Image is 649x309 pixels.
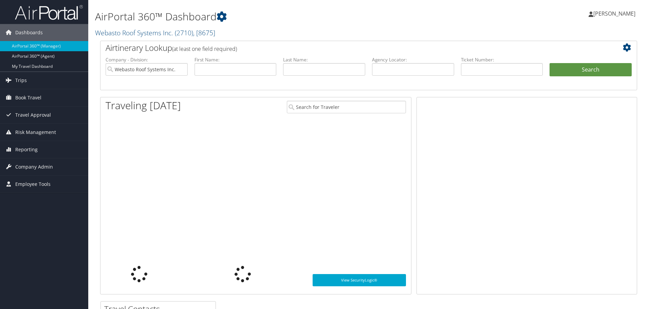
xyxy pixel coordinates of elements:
span: Travel Approval [15,107,51,123]
label: Ticket Number: [461,56,543,63]
label: First Name: [194,56,277,63]
span: , [ 8675 ] [193,28,215,37]
span: Risk Management [15,124,56,141]
label: Agency Locator: [372,56,454,63]
span: Trips [15,72,27,89]
span: (at least one field required) [172,45,237,53]
span: [PERSON_NAME] [593,10,635,17]
input: Search for Traveler [287,101,406,113]
img: airportal-logo.png [15,4,83,20]
h1: AirPortal 360™ Dashboard [95,9,460,24]
a: View SecurityLogic® [313,274,406,286]
span: Book Travel [15,89,41,106]
span: Dashboards [15,24,43,41]
h1: Traveling [DATE] [106,98,181,113]
a: Webasto Roof Systems Inc. [95,28,215,37]
h2: Airtinerary Lookup [106,42,587,54]
button: Search [550,63,632,77]
label: Last Name: [283,56,365,63]
label: Company - Division: [106,56,188,63]
a: [PERSON_NAME] [589,3,642,24]
span: Employee Tools [15,176,51,193]
span: Company Admin [15,158,53,175]
span: ( 2710 ) [175,28,193,37]
span: Reporting [15,141,38,158]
